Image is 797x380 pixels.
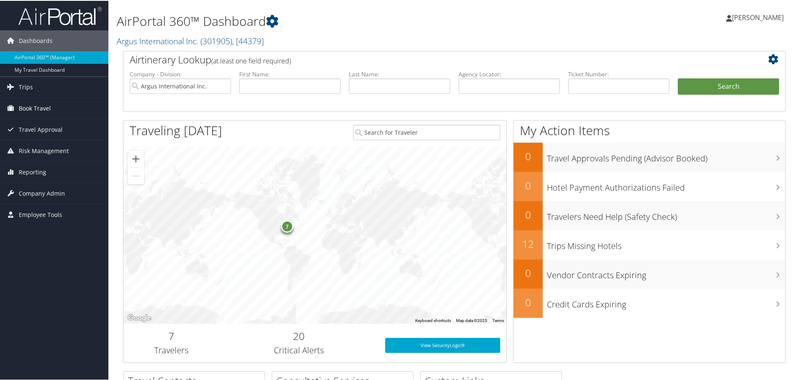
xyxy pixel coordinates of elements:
[514,259,785,288] a: 0Vendor Contracts Expiring
[547,148,785,164] h3: Travel Approvals Pending (Advisor Booked)
[547,294,785,310] h3: Credit Cards Expiring
[130,52,724,66] h2: Airtinerary Lookup
[19,30,53,50] span: Dashboards
[211,55,291,65] span: (at least one field required)
[456,317,487,322] span: Map data ©2025
[514,229,785,259] a: 12Trips Missing Hotels
[117,35,264,46] a: Argus International Inc.
[19,118,63,139] span: Travel Approval
[226,344,373,355] h3: Critical Alerts
[514,178,543,192] h2: 0
[353,124,500,139] input: Search for Traveler
[130,344,213,355] h3: Travelers
[239,69,341,78] label: First Name:
[678,78,779,94] button: Search
[19,204,62,224] span: Employee Tools
[19,161,46,182] span: Reporting
[130,69,231,78] label: Company - Division:
[19,97,51,118] span: Book Travel
[232,35,264,46] span: , [ 44379 ]
[547,235,785,251] h3: Trips Missing Hotels
[125,312,153,323] img: Google
[19,140,69,161] span: Risk Management
[125,312,153,323] a: Open this area in Google Maps (opens a new window)
[19,76,33,97] span: Trips
[117,12,567,29] h1: AirPortal 360™ Dashboard
[514,200,785,229] a: 0Travelers Need Help (Safety Check)
[514,207,543,221] h2: 0
[732,12,784,21] span: [PERSON_NAME]
[726,4,792,29] a: [PERSON_NAME]
[281,219,293,232] div: 7
[415,317,451,323] button: Keyboard shortcuts
[128,167,144,184] button: Zoom out
[568,69,669,78] label: Ticket Number:
[514,148,543,163] h2: 0
[130,328,213,342] h2: 7
[514,142,785,171] a: 0Travel Approvals Pending (Advisor Booked)
[547,206,785,222] h3: Travelers Need Help (Safety Check)
[18,5,102,25] img: airportal-logo.png
[547,264,785,280] h3: Vendor Contracts Expiring
[514,265,543,279] h2: 0
[514,294,543,309] h2: 0
[226,328,373,342] h2: 20
[492,317,504,322] a: Terms (opens in new tab)
[459,69,560,78] label: Agency Locator:
[385,337,500,352] a: View SecurityLogic®
[19,182,65,203] span: Company Admin
[547,177,785,193] h3: Hotel Payment Authorizations Failed
[201,35,232,46] span: ( 301905 )
[514,121,785,138] h1: My Action Items
[514,236,543,250] h2: 12
[514,288,785,317] a: 0Credit Cards Expiring
[128,150,144,166] button: Zoom in
[130,121,222,138] h1: Traveling [DATE]
[349,69,450,78] label: Last Name:
[514,171,785,200] a: 0Hotel Payment Authorizations Failed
